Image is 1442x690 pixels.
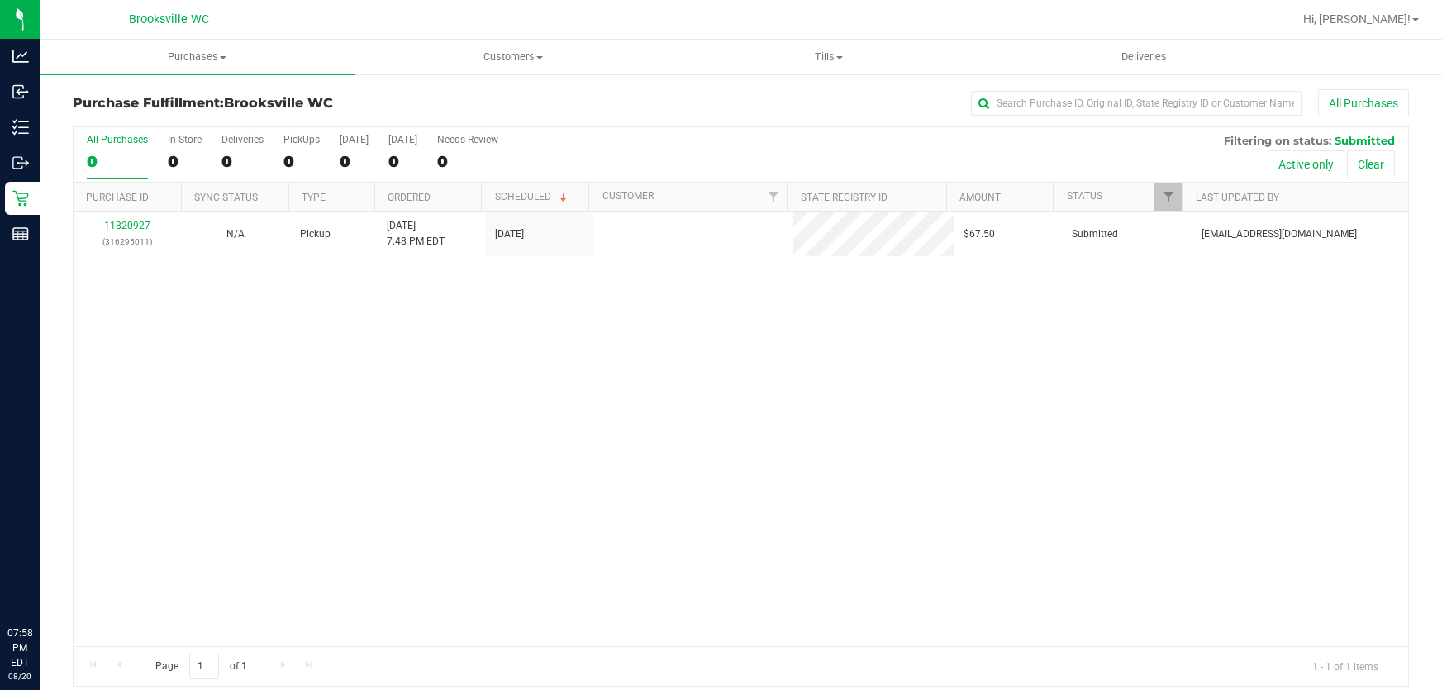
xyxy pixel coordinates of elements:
[340,152,369,171] div: 0
[87,134,148,145] div: All Purchases
[300,226,331,242] span: Pickup
[672,50,986,64] span: Tills
[671,40,987,74] a: Tills
[12,119,29,136] inline-svg: Inventory
[986,40,1302,74] a: Deliveries
[168,152,202,171] div: 0
[759,183,787,211] a: Filter
[388,134,417,145] div: [DATE]
[356,50,670,64] span: Customers
[1196,192,1279,203] a: Last Updated By
[355,40,671,74] a: Customers
[194,192,258,203] a: Sync Status
[1335,134,1395,147] span: Submitted
[959,192,1001,203] a: Amount
[7,670,32,683] p: 08/20
[302,192,326,203] a: Type
[12,48,29,64] inline-svg: Analytics
[226,228,245,240] span: Not Applicable
[221,134,264,145] div: Deliveries
[129,12,209,26] span: Brooksville WC
[226,226,245,242] button: N/A
[17,558,66,607] iframe: Resource center
[1347,150,1395,178] button: Clear
[40,40,355,74] a: Purchases
[7,626,32,670] p: 07:58 PM EDT
[283,134,320,145] div: PickUps
[388,192,431,203] a: Ordered
[12,226,29,242] inline-svg: Reports
[801,192,888,203] a: State Registry ID
[1303,12,1411,26] span: Hi, [PERSON_NAME]!
[87,152,148,171] div: 0
[437,152,498,171] div: 0
[40,50,355,64] span: Purchases
[388,152,417,171] div: 0
[1299,654,1392,678] span: 1 - 1 of 1 items
[964,226,995,242] span: $67.50
[141,654,260,679] span: Page of 1
[1202,226,1357,242] span: [EMAIL_ADDRESS][DOMAIN_NAME]
[971,91,1302,116] input: Search Purchase ID, Original ID, State Registry ID or Customer Name...
[12,155,29,171] inline-svg: Outbound
[12,83,29,100] inline-svg: Inbound
[1072,226,1118,242] span: Submitted
[168,134,202,145] div: In Store
[221,152,264,171] div: 0
[340,134,369,145] div: [DATE]
[495,226,524,242] span: [DATE]
[1067,190,1102,202] a: Status
[224,95,333,111] span: Brooksville WC
[189,654,219,679] input: 1
[83,234,172,250] p: (316295011)
[1224,134,1331,147] span: Filtering on status:
[387,218,445,250] span: [DATE] 7:48 PM EDT
[437,134,498,145] div: Needs Review
[1154,183,1182,211] a: Filter
[602,190,654,202] a: Customer
[1268,150,1344,178] button: Active only
[73,96,518,111] h3: Purchase Fulfillment:
[283,152,320,171] div: 0
[495,191,570,202] a: Scheduled
[1099,50,1189,64] span: Deliveries
[1318,89,1409,117] button: All Purchases
[12,190,29,207] inline-svg: Retail
[86,192,149,203] a: Purchase ID
[104,220,150,231] a: 11820927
